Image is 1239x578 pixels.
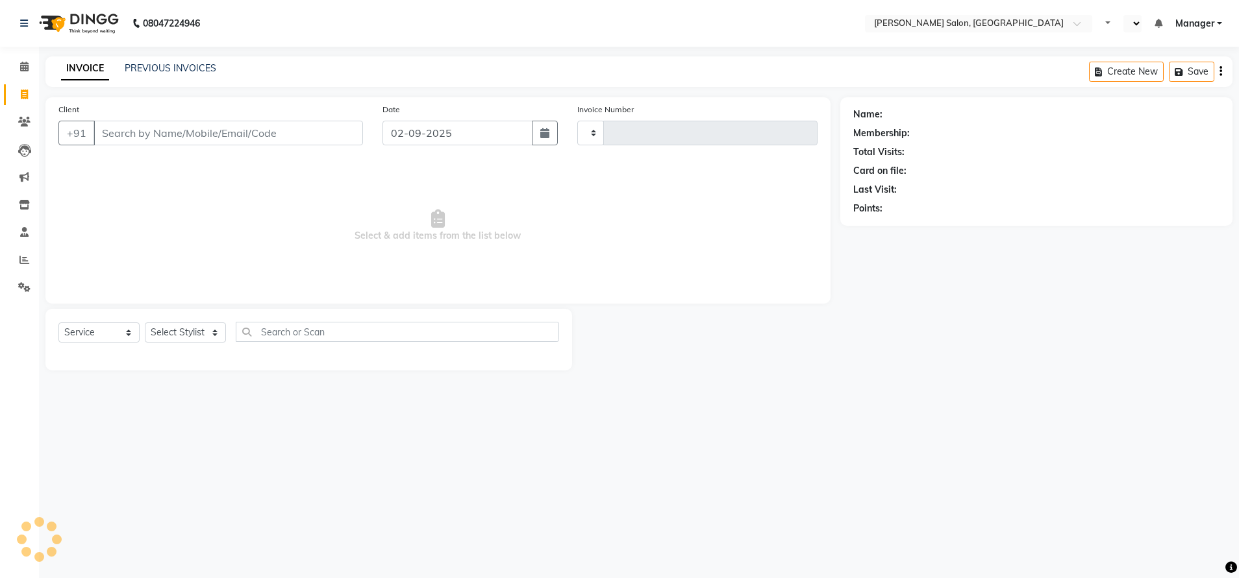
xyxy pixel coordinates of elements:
button: +91 [58,121,95,145]
div: Name: [853,108,882,121]
div: Points: [853,202,882,215]
div: Card on file: [853,164,907,178]
span: Select & add items from the list below [58,161,818,291]
div: Total Visits: [853,145,905,159]
input: Search by Name/Mobile/Email/Code [94,121,363,145]
div: Last Visit: [853,183,897,197]
img: logo [33,5,122,42]
button: Save [1169,62,1214,82]
div: Membership: [853,126,910,140]
label: Date [382,104,400,115]
input: Search or Scan [236,322,559,342]
b: 08047224946 [143,5,200,42]
label: Invoice Number [577,104,634,115]
a: PREVIOUS INVOICES [125,62,216,74]
label: Client [58,104,79,115]
button: Create New [1089,62,1164,82]
span: Manager [1175,17,1214,30]
a: INVOICE [61,57,109,80]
